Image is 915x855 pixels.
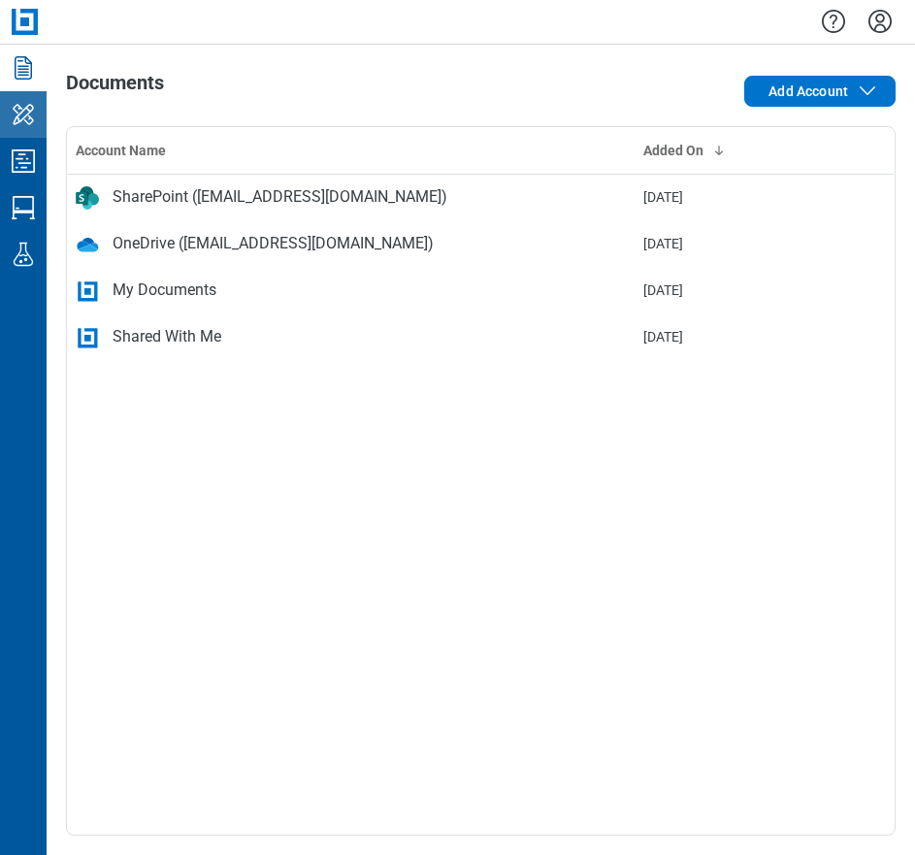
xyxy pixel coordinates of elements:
[8,239,39,270] svg: Labs
[636,313,801,360] td: [DATE]
[768,82,848,101] span: Add Account
[8,52,39,83] svg: Documents
[113,279,216,302] div: My Documents
[744,76,896,107] button: Add Account
[8,99,39,130] svg: My Workspace
[113,325,221,348] div: Shared With Me
[636,174,801,220] td: [DATE]
[865,5,896,38] button: Settings
[636,220,801,267] td: [DATE]
[76,141,628,160] div: Account Name
[113,232,434,255] div: OneDrive ([EMAIL_ADDRESS][DOMAIN_NAME])
[66,72,164,103] h1: Documents
[643,141,793,160] div: Added On
[113,185,447,209] div: SharePoint ([EMAIL_ADDRESS][DOMAIN_NAME])
[67,127,895,361] table: bb-data-table
[8,146,39,177] svg: Studio Projects
[8,192,39,223] svg: Studio Sessions
[636,267,801,313] td: [DATE]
